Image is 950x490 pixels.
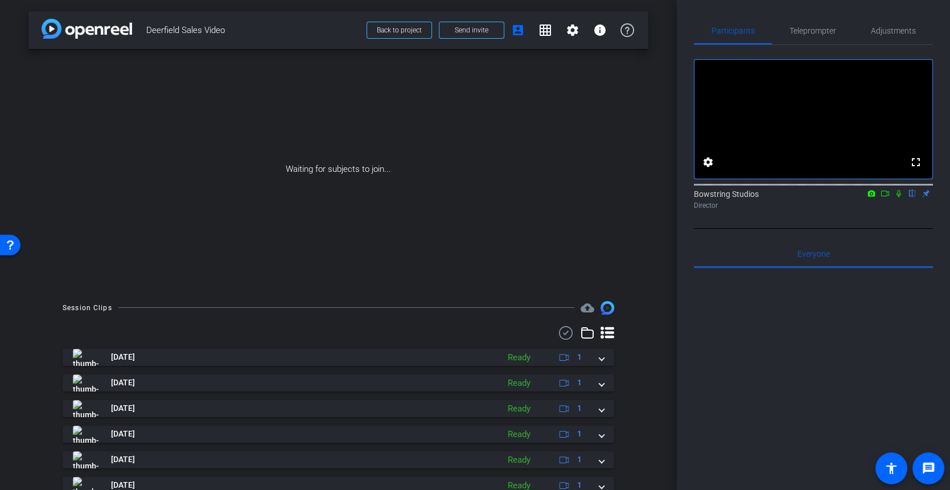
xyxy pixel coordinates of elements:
div: Ready [502,377,536,390]
mat-icon: accessibility [885,462,898,475]
img: thumb-nail [73,451,98,468]
img: thumb-nail [73,374,98,392]
span: 1 [577,351,582,363]
span: Teleprompter [789,27,836,35]
div: Ready [502,402,536,415]
span: [DATE] [111,377,135,389]
mat-icon: account_box [511,23,525,37]
mat-icon: settings [701,155,715,169]
button: Back to project [367,22,432,39]
span: Destinations for your clips [581,301,594,315]
span: 1 [577,377,582,389]
div: Ready [502,351,536,364]
span: [DATE] [111,428,135,440]
span: [DATE] [111,402,135,414]
img: app-logo [42,19,132,39]
span: Participants [712,27,755,35]
mat-icon: fullscreen [909,155,923,169]
span: 1 [577,402,582,414]
span: 1 [577,454,582,466]
div: Session Clips [63,302,112,314]
span: Adjustments [871,27,916,35]
span: Send invite [455,26,488,35]
div: Ready [502,454,536,467]
img: thumb-nail [73,349,98,366]
mat-expansion-panel-header: thumb-nail[DATE]Ready1 [63,374,614,392]
div: Waiting for subjects to join... [28,49,648,290]
img: thumb-nail [73,400,98,417]
mat-icon: flip [906,188,919,198]
mat-icon: grid_on [538,23,552,37]
mat-icon: settings [566,23,579,37]
mat-icon: message [922,462,935,475]
img: Session clips [601,301,614,315]
button: Send invite [439,22,504,39]
mat-expansion-panel-header: thumb-nail[DATE]Ready1 [63,451,614,468]
span: Everyone [797,250,830,258]
mat-expansion-panel-header: thumb-nail[DATE]Ready1 [63,426,614,443]
div: Bowstring Studios [694,188,933,211]
img: thumb-nail [73,426,98,443]
span: 1 [577,428,582,440]
mat-icon: cloud_upload [581,301,594,315]
mat-expansion-panel-header: thumb-nail[DATE]Ready1 [63,349,614,366]
span: Back to project [377,26,422,34]
mat-icon: info [593,23,607,37]
div: Director [694,200,933,211]
mat-expansion-panel-header: thumb-nail[DATE]Ready1 [63,400,614,417]
div: Ready [502,428,536,441]
span: Deerfield Sales Video [146,19,360,42]
span: [DATE] [111,351,135,363]
span: [DATE] [111,454,135,466]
